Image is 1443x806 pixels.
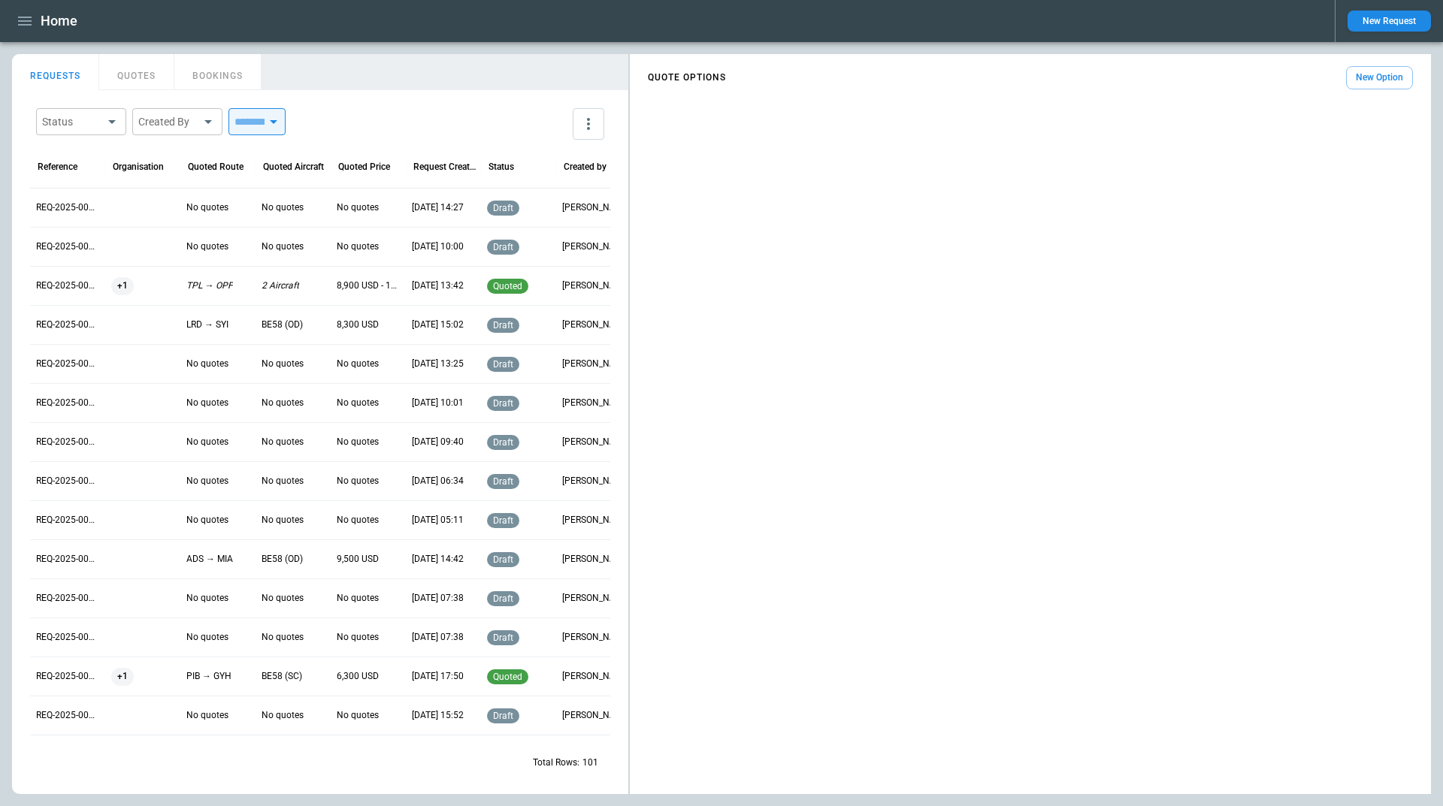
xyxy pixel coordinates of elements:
[412,631,464,644] p: 08/26/2025 07:38
[562,709,625,722] p: Ben Gundermann
[337,514,379,527] p: No quotes
[562,358,625,370] p: George O'Bryan
[490,281,525,291] span: quoted
[186,475,228,488] p: No quotes
[562,436,625,448] p: George O'Bryan
[186,358,228,370] p: No quotes
[490,203,516,213] span: draft
[573,108,604,140] button: more
[186,553,233,566] p: ADS → MIA
[412,201,464,214] p: 09/08/2025 14:27
[262,201,304,214] p: No quotes
[99,54,174,90] button: QUOTES
[337,592,379,605] p: No quotes
[113,162,164,172] div: Organisation
[489,162,514,172] div: Status
[186,631,228,644] p: No quotes
[262,397,304,409] p: No quotes
[562,201,625,214] p: Ben Gundermann
[337,670,379,683] p: 6,300 USD
[186,240,228,253] p: No quotes
[262,436,304,448] p: No quotes
[186,592,228,605] p: No quotes
[111,657,134,696] span: +1
[490,711,516,721] span: draft
[36,397,99,409] p: REQ-2025-000265
[186,436,228,448] p: No quotes
[412,592,464,605] p: 08/26/2025 07:38
[262,553,303,566] p: BE58 (OD)
[36,514,99,527] p: REQ-2025-000262
[262,670,302,683] p: BE58 (SC)
[12,54,99,90] button: REQUESTS
[36,592,99,605] p: REQ-2025-000260
[648,74,726,81] h4: QUOTE OPTIONS
[490,476,516,487] span: draft
[36,201,99,214] p: REQ-2025-000270
[562,240,625,253] p: Ben Gundermann
[412,514,464,527] p: 08/27/2025 05:11
[186,318,228,331] p: LRD → SYI
[36,358,99,370] p: REQ-2025-000266
[630,60,1431,95] div: scrollable content
[262,318,303,331] p: BE58 (OD)
[413,162,477,172] div: Request Created At (UTC-05:00)
[36,670,99,683] p: REQ-2025-000258
[490,632,516,643] span: draft
[490,515,516,526] span: draft
[174,54,262,90] button: BOOKINGS
[412,709,464,722] p: 08/22/2025 15:52
[582,756,598,769] p: 101
[412,436,464,448] p: 08/29/2025 09:40
[490,593,516,604] span: draft
[262,631,304,644] p: No quotes
[36,318,99,331] p: REQ-2025-000267
[38,162,77,172] div: Reference
[262,358,304,370] p: No quotes
[562,397,625,409] p: George O'Bryan
[562,318,625,331] p: Allen Maki
[412,240,464,253] p: 09/05/2025 10:00
[412,670,464,683] p: 08/22/2025 17:50
[562,475,625,488] p: George O'Bryan
[412,358,464,370] p: 09/03/2025 13:25
[262,709,304,722] p: No quotes
[138,114,198,129] div: Created By
[263,162,324,172] div: Quoted Aircraft
[490,672,525,682] span: quoted
[36,553,99,566] p: REQ-2025-000261
[337,631,379,644] p: No quotes
[36,436,99,448] p: REQ-2025-000264
[412,279,464,292] p: 09/04/2025 13:42
[186,514,228,527] p: No quotes
[262,475,304,488] p: No quotes
[36,475,99,488] p: REQ-2025-000263
[412,397,464,409] p: 09/03/2025 10:01
[36,709,99,722] p: REQ-2025-000257
[562,592,625,605] p: George O'Bryan
[36,631,99,644] p: REQ-2025-000259
[1348,11,1431,32] button: New Request
[111,267,134,305] span: +1
[337,475,379,488] p: No quotes
[262,279,299,292] p: 2 Aircraft
[337,358,379,370] p: No quotes
[490,320,516,331] span: draft
[186,670,231,683] p: PIB → GYH
[338,162,390,172] div: Quoted Price
[562,279,625,292] p: Ben Gundermann
[186,279,233,292] p: TPL → OPF
[337,279,400,292] p: 8,900 USD - 10,200 USD
[188,162,244,172] div: Quoted Route
[562,670,625,683] p: Allen Maki
[262,514,304,527] p: No quotes
[42,114,102,129] div: Status
[412,553,464,566] p: 08/26/2025 14:42
[564,162,607,172] div: Created by
[262,592,304,605] p: No quotes
[533,756,579,769] p: Total Rows:
[186,201,228,214] p: No quotes
[337,553,379,566] p: 9,500 USD
[412,318,464,331] p: 09/03/2025 15:02
[1346,66,1413,89] button: New Option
